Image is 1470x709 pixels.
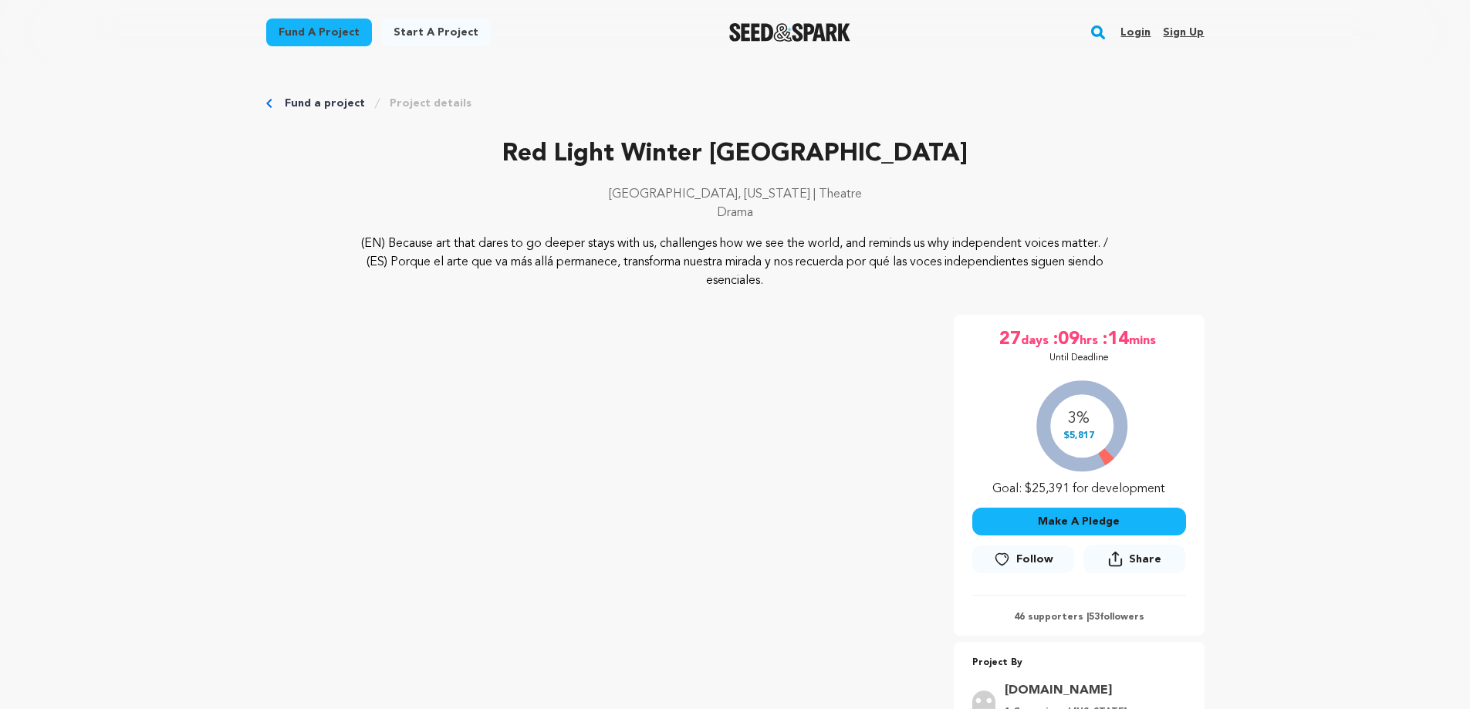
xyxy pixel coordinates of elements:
span: 27 [999,327,1021,352]
a: Sign up [1163,20,1204,45]
button: Share [1083,545,1185,573]
span: :09 [1052,327,1080,352]
span: hrs [1080,327,1101,352]
a: Fund a project [285,96,365,111]
span: :14 [1101,327,1129,352]
span: mins [1129,327,1159,352]
a: Login [1120,20,1151,45]
a: Follow [972,545,1074,573]
span: Share [1129,552,1161,567]
a: Start a project [381,19,491,46]
span: days [1021,327,1052,352]
p: Project By [972,654,1186,672]
a: Goto Hrproductions.Studio profile [1005,681,1177,700]
img: Seed&Spark Logo Dark Mode [729,23,850,42]
div: Breadcrumb [266,96,1205,111]
p: Until Deadline [1049,352,1109,364]
p: [GEOGRAPHIC_DATA], [US_STATE] | Theatre [266,185,1205,204]
p: Drama [266,204,1205,222]
span: Follow [1016,552,1053,567]
a: Fund a project [266,19,372,46]
p: (EN) Because art that dares to go deeper stays with us, challenges how we see the world, and remi... [360,235,1110,290]
span: Share [1083,545,1185,579]
p: 46 supporters | followers [972,611,1186,623]
span: 53 [1089,613,1100,622]
button: Make A Pledge [972,508,1186,535]
a: Project details [390,96,471,111]
a: Seed&Spark Homepage [729,23,850,42]
p: Red Light Winter [GEOGRAPHIC_DATA] [266,136,1205,173]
